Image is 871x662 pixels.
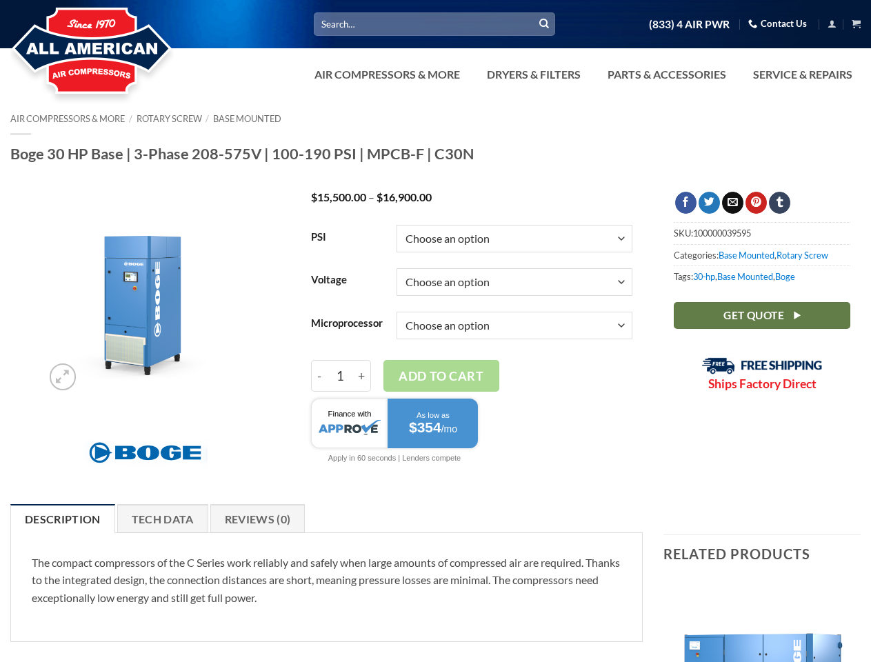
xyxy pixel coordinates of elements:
a: Share on Facebook [675,192,697,214]
span: Get Quote [723,307,784,324]
label: Microprocessor [311,318,383,329]
a: Share on Tumblr [769,192,790,214]
input: Increase quantity of Boge 30 HP Base | 3-Phase 208-575V | 100-190 PSI | MPCB-F | C30N [353,360,371,392]
input: Reduce quantity of Boge 30 HP Base | 3-Phase 208-575V | 100-190 PSI | MPCB-F | C30N [311,360,328,392]
span: SKU: [674,222,850,243]
a: Boge [775,271,795,282]
nav: Breadcrumb [10,114,861,124]
span: / [129,113,132,124]
img: Boge [83,435,208,470]
a: 30-hp [693,271,715,282]
img: Boge 30 HP Base | 3-Phase 208-575V | 100-190 PSI | MPCB-F | C30N [43,192,248,397]
span: Categories: , [674,244,850,265]
h1: Boge 30 HP Base | 3-Phase 208-575V | 100-190 PSI | MPCB-F | C30N [10,144,861,163]
a: (833) 4 AIR PWR [649,12,730,37]
img: Free Shipping [702,357,823,374]
a: Pin on Pinterest [745,192,767,214]
button: Submit [534,14,554,34]
span: / [206,113,209,124]
span: $ [377,190,383,203]
a: Base Mounted [719,250,774,261]
label: Voltage [311,274,383,285]
strong: Ships Factory Direct [708,377,817,391]
a: Dryers & Filters [479,61,589,88]
a: Reviews (0) [210,504,306,533]
a: Base Mounted [717,271,773,282]
a: Share on Twitter [699,192,720,214]
a: View cart [852,15,861,32]
input: Product quantity [328,360,353,392]
a: Air Compressors & More [10,113,125,124]
p: The compact compressors of the C Series work reliably and safely when large amounts of compressed... [32,554,621,607]
a: Zoom [50,363,77,390]
button: Add to cart [383,360,499,392]
a: Login [828,15,837,32]
a: Contact Us [748,13,807,34]
a: Service & Repairs [745,61,861,88]
span: Tags: , , [674,265,850,287]
a: Get Quote [674,302,850,329]
a: Rotary Screw [777,250,828,261]
a: Base Mounted [213,113,281,124]
label: PSI [311,232,383,243]
a: Description [10,504,115,533]
bdi: 16,900.00 [377,190,432,203]
span: $ [311,190,317,203]
a: Rotary Screw [137,113,202,124]
h3: Related products [663,535,861,572]
span: – [368,190,374,203]
bdi: 15,500.00 [311,190,366,203]
span: 100000039595 [693,228,751,239]
a: Air Compressors & More [306,61,468,88]
a: Tech Data [117,504,208,533]
a: Email to a Friend [722,192,743,214]
input: Search… [314,12,555,35]
a: Parts & Accessories [599,61,734,88]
